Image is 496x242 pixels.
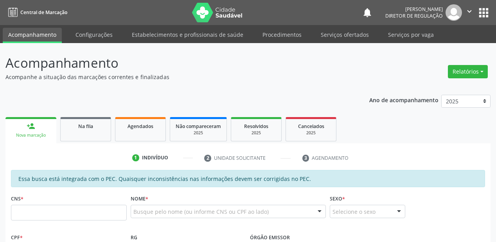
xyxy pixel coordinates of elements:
span: Agendados [128,123,153,130]
a: Central de Marcação [5,6,67,19]
div: 1 [132,154,139,161]
label: Sexo [330,193,345,205]
div: person_add [27,122,35,130]
button: Relatórios [448,65,488,78]
a: Serviços por vaga [383,28,439,42]
label: Nome [131,193,148,205]
div: Indivíduo [142,154,168,161]
div: 2025 [176,130,221,136]
p: Ano de acompanhamento [369,95,438,105]
span: Não compareceram [176,123,221,130]
span: Na fila [78,123,93,130]
a: Procedimentos [257,28,307,42]
i:  [465,7,474,16]
div: Nova marcação [11,132,51,138]
button: notifications [362,7,373,18]
a: Acompanhamento [3,28,62,43]
div: 2025 [291,130,331,136]
button:  [462,4,477,21]
div: [PERSON_NAME] [385,6,443,13]
span: Selecione o sexo [332,208,376,216]
span: Busque pelo nome (ou informe CNS ou CPF ao lado) [133,208,269,216]
img: img [446,4,462,21]
a: Configurações [70,28,118,42]
span: Resolvidos [244,123,268,130]
span: Diretor de regulação [385,13,443,19]
p: Acompanhamento [5,53,345,73]
button: apps [477,6,491,20]
span: Cancelados [298,123,324,130]
label: CNS [11,193,23,205]
div: Essa busca está integrada com o PEC. Quaisquer inconsistências nas informações devem ser corrigid... [11,170,485,187]
div: 2025 [237,130,276,136]
span: Central de Marcação [20,9,67,16]
a: Estabelecimentos e profissionais de saúde [126,28,249,42]
p: Acompanhe a situação das marcações correntes e finalizadas [5,73,345,81]
a: Serviços ofertados [315,28,374,42]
